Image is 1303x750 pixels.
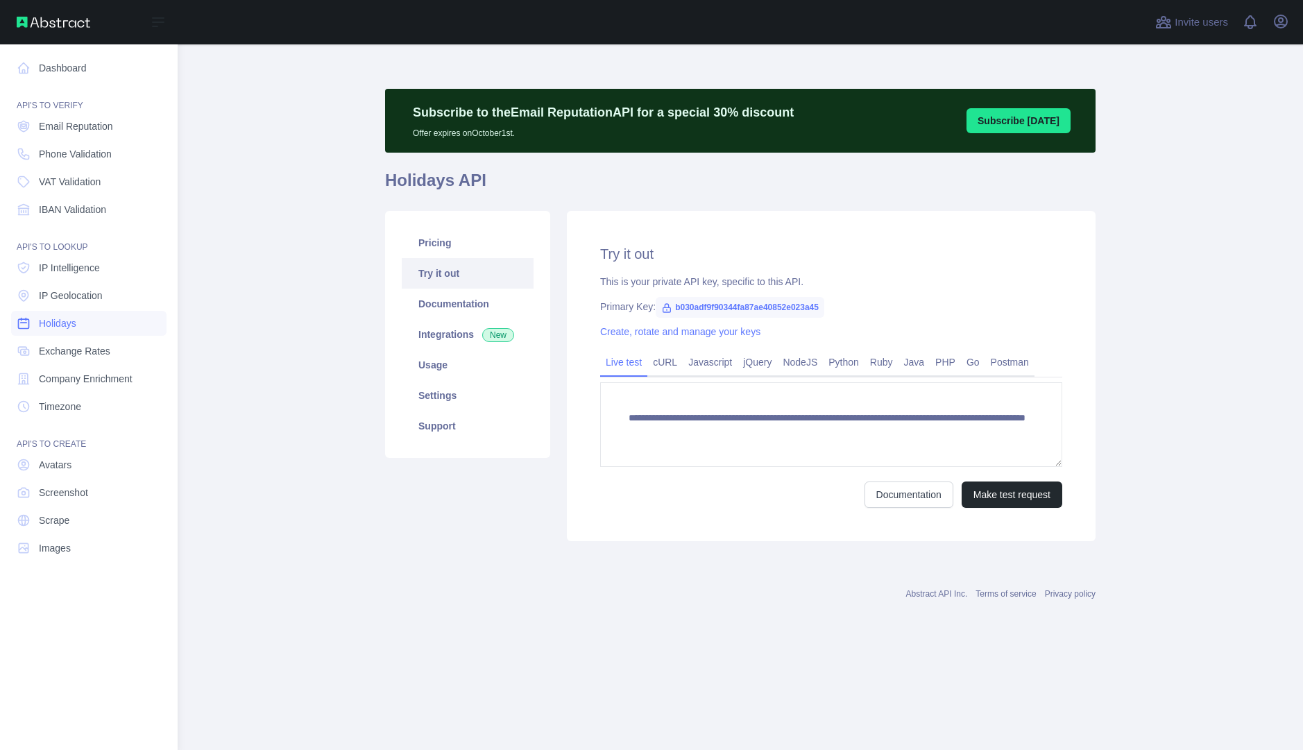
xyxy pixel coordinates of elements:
[966,108,1071,133] button: Subscribe [DATE]
[930,351,961,373] a: PHP
[11,452,167,477] a: Avatars
[11,480,167,505] a: Screenshot
[11,114,167,139] a: Email Reputation
[39,175,101,189] span: VAT Validation
[402,411,534,441] a: Support
[738,351,777,373] a: jQuery
[985,351,1034,373] a: Postman
[11,197,167,222] a: IBAN Validation
[777,351,823,373] a: NodeJS
[1045,589,1096,599] a: Privacy policy
[11,255,167,280] a: IP Intelligence
[600,326,760,337] a: Create, rotate and manage your keys
[39,486,88,500] span: Screenshot
[647,351,683,373] a: cURL
[906,589,968,599] a: Abstract API Inc.
[976,589,1036,599] a: Terms of service
[823,351,865,373] a: Python
[402,228,534,258] a: Pricing
[402,380,534,411] a: Settings
[39,119,113,133] span: Email Reputation
[11,56,167,80] a: Dashboard
[39,372,133,386] span: Company Enrichment
[11,83,167,111] div: API'S TO VERIFY
[865,481,953,508] a: Documentation
[600,351,647,373] a: Live test
[39,344,110,358] span: Exchange Rates
[39,513,69,527] span: Scrape
[39,261,100,275] span: IP Intelligence
[402,319,534,350] a: Integrations New
[11,169,167,194] a: VAT Validation
[39,541,71,555] span: Images
[600,275,1062,289] div: This is your private API key, specific to this API.
[683,351,738,373] a: Javascript
[413,103,794,122] p: Subscribe to the Email Reputation API for a special 30 % discount
[39,400,81,414] span: Timezone
[11,311,167,336] a: Holidays
[402,258,534,289] a: Try it out
[11,536,167,561] a: Images
[1175,15,1228,31] span: Invite users
[11,508,167,533] a: Scrape
[961,351,985,373] a: Go
[600,244,1062,264] h2: Try it out
[402,289,534,319] a: Documentation
[11,394,167,419] a: Timezone
[899,351,930,373] a: Java
[11,225,167,253] div: API'S TO LOOKUP
[962,481,1062,508] button: Make test request
[39,147,112,161] span: Phone Validation
[482,328,514,342] span: New
[39,289,103,302] span: IP Geolocation
[39,203,106,216] span: IBAN Validation
[656,297,824,318] span: b030adf9f90344fa87ae40852e023a45
[385,169,1096,203] h1: Holidays API
[865,351,899,373] a: Ruby
[11,142,167,167] a: Phone Validation
[11,283,167,308] a: IP Geolocation
[39,316,76,330] span: Holidays
[39,458,71,472] span: Avatars
[600,300,1062,314] div: Primary Key:
[413,122,794,139] p: Offer expires on October 1st.
[11,366,167,391] a: Company Enrichment
[402,350,534,380] a: Usage
[1152,11,1231,33] button: Invite users
[17,17,90,28] img: Abstract API
[11,339,167,364] a: Exchange Rates
[11,422,167,450] div: API'S TO CREATE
